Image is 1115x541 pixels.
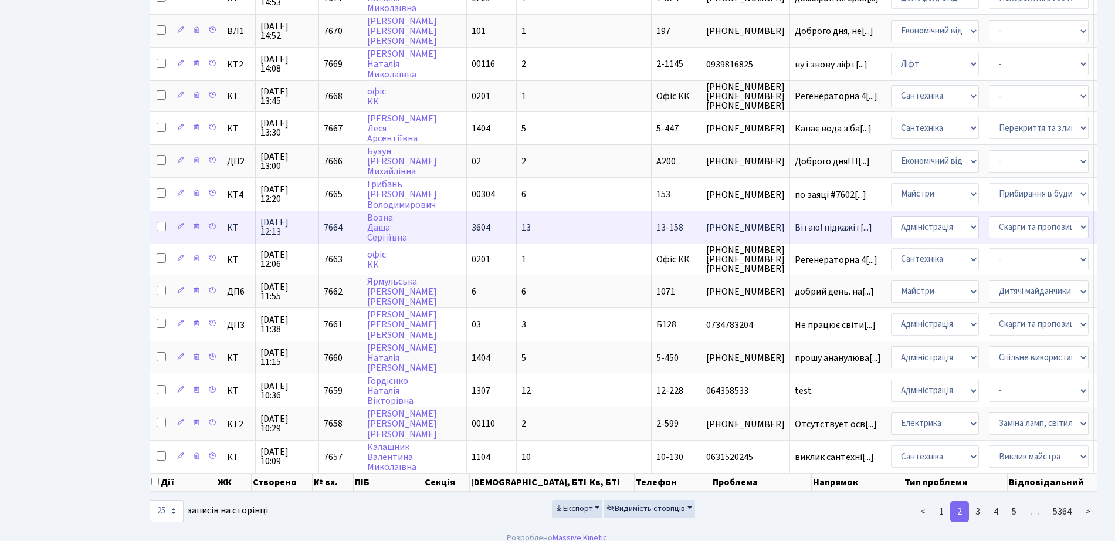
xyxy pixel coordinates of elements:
span: 064358533 [706,386,785,395]
span: 7664 [324,221,343,234]
span: [DATE] 14:08 [260,55,314,73]
span: 1 [521,90,526,103]
span: ВЛ1 [227,26,250,36]
a: > [1078,501,1097,522]
span: 1404 [472,122,490,135]
span: 00116 [472,58,495,71]
span: 3 [521,319,526,332]
span: 6 [521,285,526,298]
th: Телефон [635,474,711,491]
span: по заяці #7602[...] [795,188,866,201]
span: 197 [656,25,670,38]
span: [PHONE_NUMBER] [706,26,785,36]
span: 6 [472,285,476,298]
span: 1 [521,25,526,38]
span: Б128 [656,319,676,332]
span: КТ [227,255,250,265]
span: 02 [472,155,481,168]
span: 7657 [324,451,343,464]
span: 00304 [472,188,495,201]
span: [PHONE_NUMBER] [706,353,785,363]
span: 101 [472,25,486,38]
span: Капає вода з ба[...] [795,122,872,135]
th: Проблема [711,474,812,491]
a: < [913,501,933,522]
a: 1 [932,501,951,522]
span: 7668 [324,90,343,103]
th: Створено [252,474,313,491]
a: [PERSON_NAME]НаталіяМиколаївна [367,48,437,80]
a: [PERSON_NAME][PERSON_NAME][PERSON_NAME] [367,407,437,440]
button: Експорт [552,500,603,518]
span: А200 [656,155,676,168]
span: Офіс КК [656,90,690,103]
span: 7666 [324,155,343,168]
span: 7661 [324,319,343,332]
a: Ярмульська[PERSON_NAME][PERSON_NAME] [367,275,437,308]
span: [DATE] 11:55 [260,282,314,301]
span: Експорт [555,503,593,515]
a: офісКК [367,248,386,271]
a: 5 [1005,501,1024,522]
span: 1 [521,253,526,266]
span: 7667 [324,122,343,135]
span: [PHONE_NUMBER] [PHONE_NUMBER] [PHONE_NUMBER] [706,82,785,110]
span: 13 [521,221,531,234]
span: КТ [227,223,250,232]
span: 10-130 [656,451,683,464]
span: 1404 [472,351,490,364]
a: офісКК [367,85,386,108]
span: Видимість стовпців [606,503,685,515]
span: виклик сантехні[...] [795,451,874,464]
span: 6 [521,188,526,201]
span: [PHONE_NUMBER] [PHONE_NUMBER] [PHONE_NUMBER] [706,245,785,273]
span: Не працює світи[...] [795,319,876,332]
span: 0201 [472,90,490,103]
span: test [795,386,881,395]
span: ну і знову ліфт[...] [795,58,867,71]
span: прошу ананулюва[...] [795,351,881,364]
span: 03 [472,319,481,332]
span: [PHONE_NUMBER] [706,287,785,296]
span: Вітаю! підкажіт[...] [795,221,872,234]
span: КТ2 [227,420,250,429]
span: [PHONE_NUMBER] [706,223,785,232]
span: 0631520245 [706,452,785,462]
span: 3604 [472,221,490,234]
span: [PHONE_NUMBER] [706,157,785,166]
span: [DATE] 11:15 [260,348,314,367]
span: [DATE] 10:29 [260,414,314,433]
span: [DATE] 13:30 [260,119,314,137]
span: Офіс КК [656,253,690,266]
select: записів на сторінці [150,500,184,522]
span: 10 [521,451,531,464]
span: 7659 [324,384,343,397]
span: [DATE] 13:45 [260,87,314,106]
a: [PERSON_NAME][PERSON_NAME][PERSON_NAME] [367,15,437,48]
span: [DATE] 12:06 [260,250,314,269]
span: добрий день. на[...] [795,285,874,298]
span: Регенераторна 4[...] [795,253,877,266]
span: 7670 [324,25,343,38]
a: 3 [968,501,987,522]
span: 2 [521,418,526,431]
span: 2 [521,58,526,71]
span: 5 [521,122,526,135]
span: 7663 [324,253,343,266]
span: 7665 [324,188,343,201]
th: ПІБ [354,474,423,491]
th: [DEMOGRAPHIC_DATA], БТІ [470,474,588,491]
span: Доброго дня! П[...] [795,155,870,168]
span: 7658 [324,418,343,431]
span: КТ [227,92,250,101]
th: Відповідальний [1008,474,1113,491]
span: Доброго дня, не[...] [795,25,873,38]
span: Отсутствует осв[...] [795,418,877,431]
th: Секція [423,474,470,491]
span: 12 [521,384,531,397]
span: КТ [227,124,250,133]
a: 4 [987,501,1005,522]
a: ГордієнкоНаталіяВікторівна [367,374,414,407]
span: [DATE] 12:13 [260,218,314,236]
th: Дії [150,474,216,491]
